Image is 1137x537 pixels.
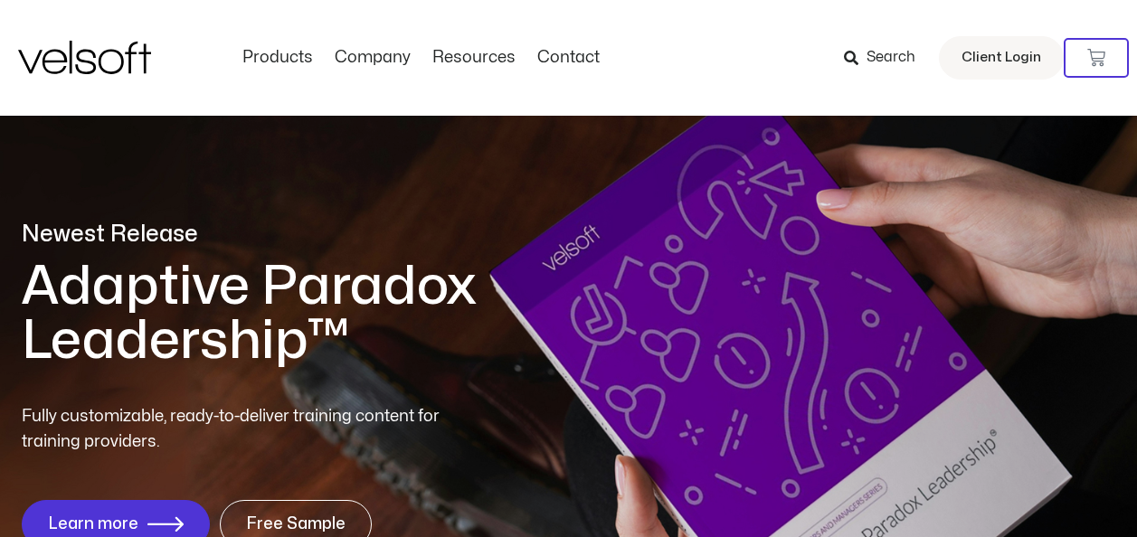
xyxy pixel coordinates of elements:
[422,48,526,68] a: ResourcesMenu Toggle
[844,42,928,73] a: Search
[22,259,682,368] h1: Adaptive Paradox Leadership™
[246,515,346,533] span: Free Sample
[22,404,472,455] p: Fully customizable, ready-to-deliver training content for training providers.
[48,515,138,533] span: Learn more
[324,48,422,68] a: CompanyMenu Toggle
[232,48,324,68] a: ProductsMenu Toggle
[867,46,915,70] span: Search
[22,219,682,250] p: Newest Release
[18,41,151,74] img: Velsoft Training Materials
[962,46,1041,70] span: Client Login
[939,36,1064,80] a: Client Login
[526,48,611,68] a: ContactMenu Toggle
[232,48,611,68] nav: Menu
